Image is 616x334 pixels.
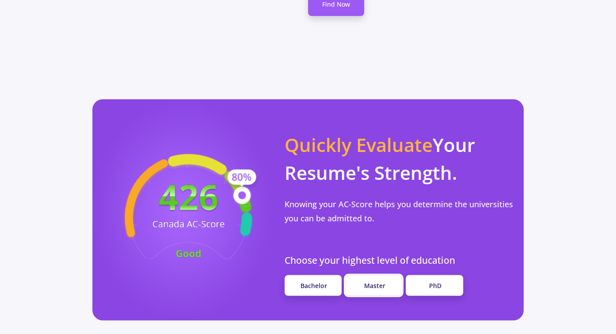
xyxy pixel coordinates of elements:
span: Bachelor [300,281,327,289]
img: acscore [95,141,282,277]
span: Master [364,281,385,289]
p: Knowing your AC-Score helps you determine the universities you can be admitted to. [285,197,513,226]
p: Your Resume's Strength. [285,131,513,186]
a: PhD [406,275,463,296]
span: PhD [429,281,441,289]
a: Bachelor [285,275,342,296]
a: Master [345,275,402,296]
p: Choose your highest level of education [285,254,513,268]
span: Quickly Evaluate [285,132,433,157]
